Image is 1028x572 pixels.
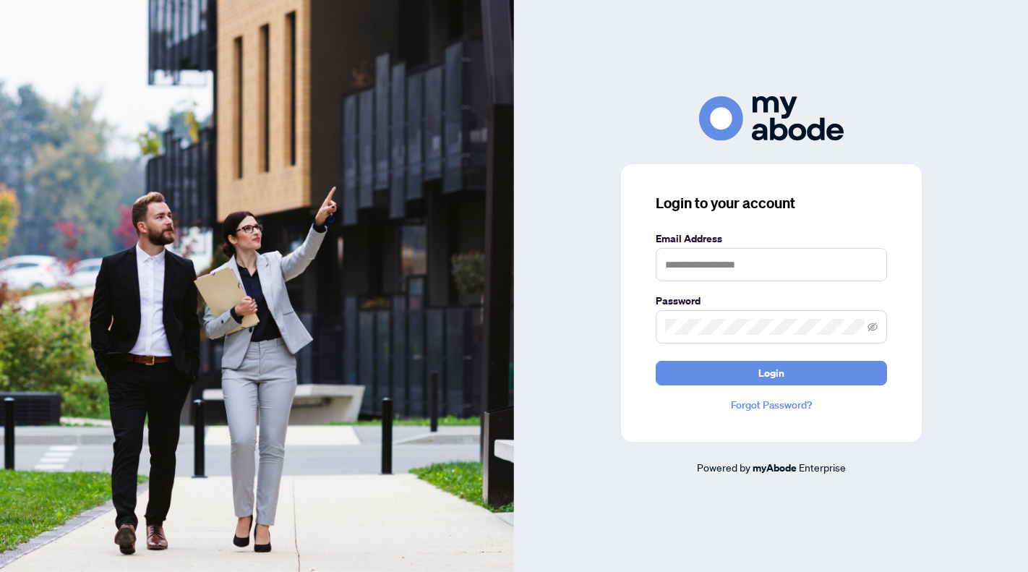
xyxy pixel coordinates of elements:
[868,322,878,332] span: eye-invisible
[758,362,784,385] span: Login
[656,193,887,213] h3: Login to your account
[656,293,887,309] label: Password
[799,461,846,474] span: Enterprise
[699,96,844,140] img: ma-logo
[656,231,887,247] label: Email Address
[697,461,750,474] span: Powered by
[753,460,797,476] a: myAbode
[656,397,887,413] a: Forgot Password?
[656,361,887,385] button: Login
